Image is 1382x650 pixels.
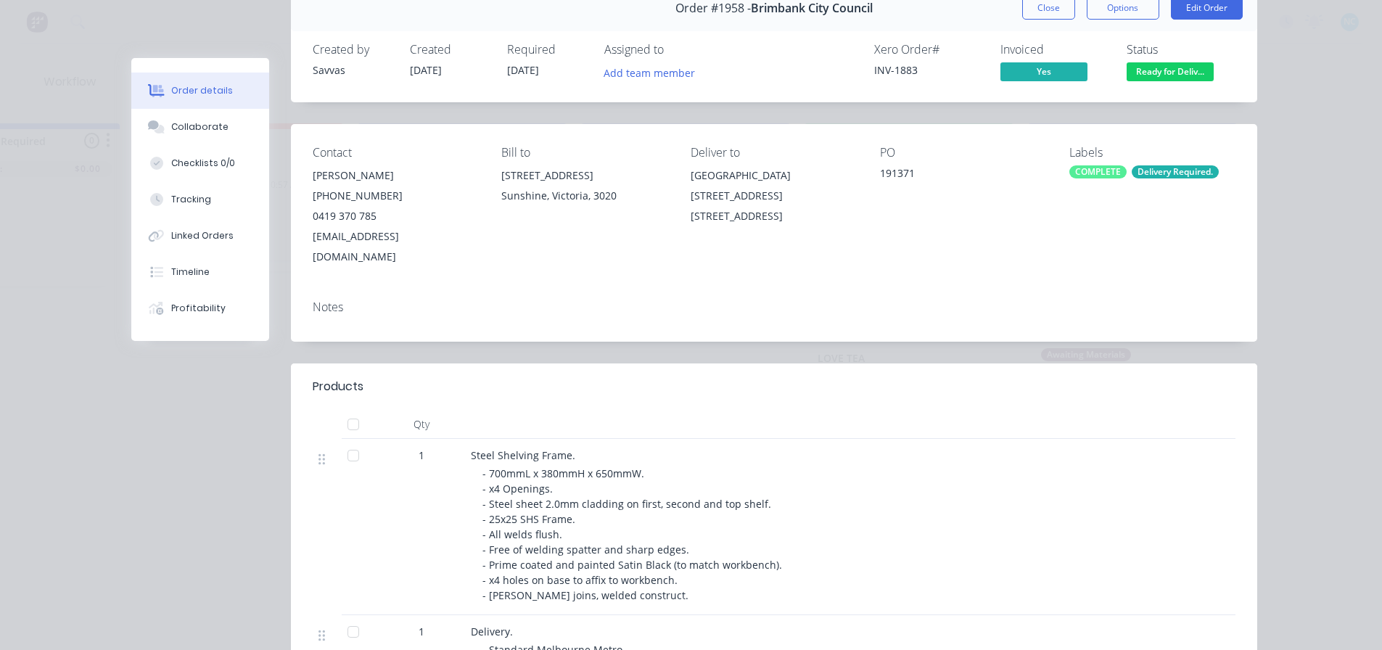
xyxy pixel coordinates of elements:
button: Collaborate [131,109,269,145]
div: Products [313,378,363,395]
div: INV-1883 [874,62,983,78]
span: 1 [419,624,424,639]
div: Delivery Required. [1132,165,1219,178]
button: Profitability [131,290,269,326]
div: Contact [313,146,479,160]
div: Xero Order # [874,43,983,57]
div: [EMAIL_ADDRESS][DOMAIN_NAME] [313,226,479,267]
div: Deliver to [691,146,857,160]
div: Labels [1069,146,1235,160]
div: Required [507,43,587,57]
span: 1 [419,448,424,463]
button: Order details [131,73,269,109]
span: Brimbank City Council [751,1,873,15]
div: Created [410,43,490,57]
div: [PERSON_NAME] [313,165,479,186]
div: 0419 370 785 [313,206,479,226]
div: Savvas [313,62,392,78]
div: PO [880,146,1046,160]
div: [STREET_ADDRESS]Sunshine, Victoria, 3020 [501,165,667,212]
div: Order details [171,84,233,97]
div: [PHONE_NUMBER] [313,186,479,206]
div: Timeline [171,266,210,279]
button: Timeline [131,254,269,290]
div: Qty [378,410,465,439]
div: [GEOGRAPHIC_DATA] [STREET_ADDRESS] [691,165,857,206]
div: Sunshine, Victoria, 3020 [501,186,667,206]
div: Status [1127,43,1235,57]
div: [STREET_ADDRESS] [691,206,857,226]
div: [GEOGRAPHIC_DATA] [STREET_ADDRESS][STREET_ADDRESS] [691,165,857,226]
span: - 700mmL x 380mmH x 650mmW. - x4 Openings. - Steel sheet 2.0mm cladding on first, second and top ... [482,466,785,602]
span: Delivery. [471,625,513,638]
button: Linked Orders [131,218,269,254]
span: Steel Shelving Frame. [471,448,575,462]
button: Ready for Deliv... [1127,62,1214,84]
div: [STREET_ADDRESS] [501,165,667,186]
div: Collaborate [171,120,229,133]
div: Tracking [171,193,211,206]
div: Created by [313,43,392,57]
div: 191371 [880,165,1046,186]
div: Linked Orders [171,229,234,242]
div: Bill to [501,146,667,160]
span: [DATE] [410,63,442,77]
div: Notes [313,300,1235,314]
div: COMPLETE [1069,165,1127,178]
div: Checklists 0/0 [171,157,235,170]
button: Add team member [596,62,702,82]
span: Order #1958 - [675,1,751,15]
button: Tracking [131,181,269,218]
div: Invoiced [1000,43,1109,57]
span: [DATE] [507,63,539,77]
button: Add team member [604,62,703,82]
div: [PERSON_NAME][PHONE_NUMBER]0419 370 785[EMAIL_ADDRESS][DOMAIN_NAME] [313,165,479,267]
button: Checklists 0/0 [131,145,269,181]
span: Ready for Deliv... [1127,62,1214,81]
span: Yes [1000,62,1087,81]
div: Profitability [171,302,226,315]
div: Assigned to [604,43,749,57]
